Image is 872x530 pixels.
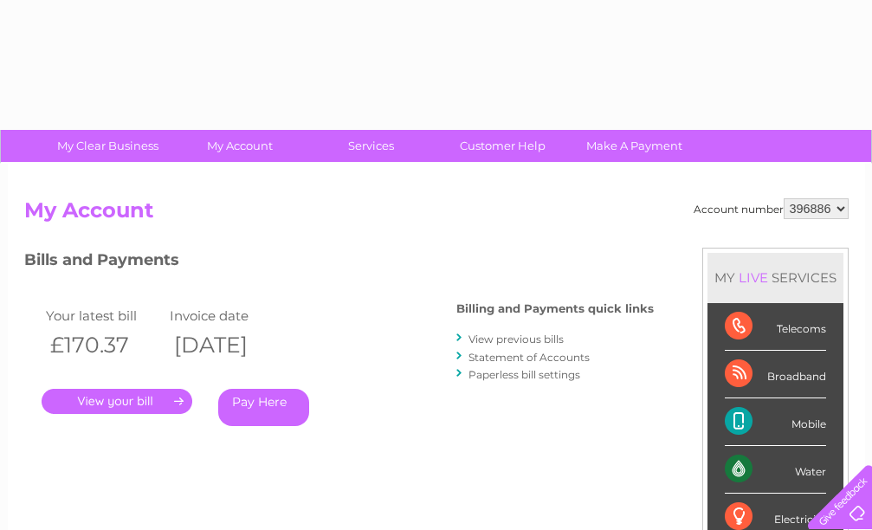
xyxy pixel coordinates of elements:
[563,130,706,162] a: Make A Payment
[735,269,772,286] div: LIVE
[168,130,311,162] a: My Account
[456,302,654,315] h4: Billing and Payments quick links
[42,327,166,363] th: £170.37
[165,304,290,327] td: Invoice date
[300,130,442,162] a: Services
[42,304,166,327] td: Your latest bill
[218,389,309,426] a: Pay Here
[725,398,826,446] div: Mobile
[725,446,826,494] div: Water
[707,253,843,302] div: MY SERVICES
[42,389,192,414] a: .
[468,368,580,381] a: Paperless bill settings
[431,130,574,162] a: Customer Help
[468,351,590,364] a: Statement of Accounts
[36,130,179,162] a: My Clear Business
[24,198,849,231] h2: My Account
[725,351,826,398] div: Broadband
[468,333,564,346] a: View previous bills
[694,198,849,219] div: Account number
[24,248,654,278] h3: Bills and Payments
[165,327,290,363] th: [DATE]
[725,303,826,351] div: Telecoms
